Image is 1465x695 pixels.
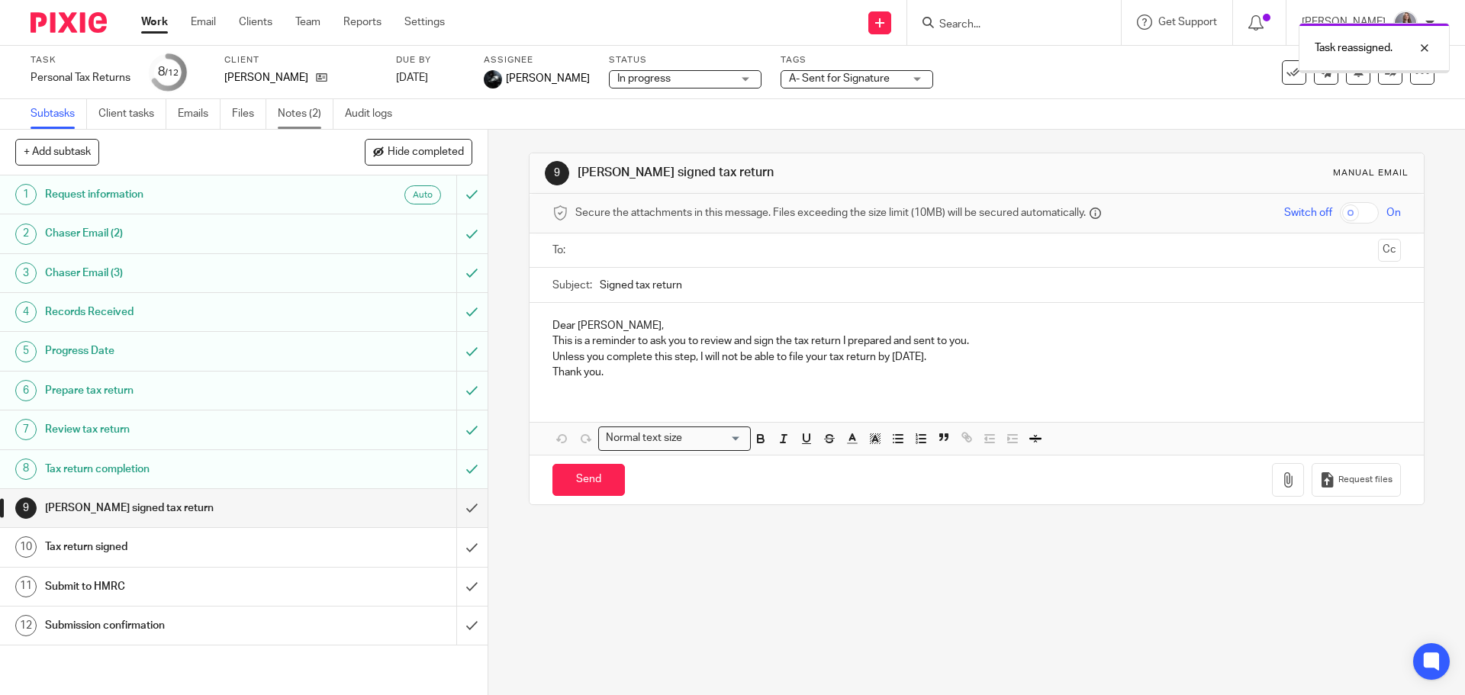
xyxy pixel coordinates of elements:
a: Settings [404,14,445,30]
a: Notes (2) [278,99,333,129]
div: 8 [15,459,37,480]
h1: Progress Date [45,339,309,362]
a: Audit logs [345,99,404,129]
h1: Submission confirmation [45,614,309,637]
h1: Request information [45,183,309,206]
p: [PERSON_NAME] [224,70,308,85]
h1: Tax return completion [45,458,309,481]
span: Request files [1338,474,1393,486]
div: 6 [15,380,37,401]
div: Search for option [598,426,751,450]
a: Client tasks [98,99,166,129]
span: [PERSON_NAME] [506,71,590,86]
h1: Records Received [45,301,309,323]
div: 2 [15,224,37,245]
span: Hide completed [388,146,464,159]
label: Due by [396,54,465,66]
button: Request files [1312,463,1400,497]
p: Thank you. [552,365,1400,380]
button: Cc [1378,239,1401,262]
div: 1 [15,184,37,205]
label: Status [609,54,761,66]
a: Files [232,99,266,129]
label: To: [552,243,569,258]
a: Reports [343,14,382,30]
span: [DATE] [396,72,428,83]
a: Email [191,14,216,30]
button: Hide completed [365,139,472,165]
span: On [1386,205,1401,220]
div: 9 [545,161,569,185]
div: 7 [15,419,37,440]
input: Send [552,464,625,497]
h1: Review tax return [45,418,309,441]
span: Secure the attachments in this message. Files exceeding the size limit (10MB) will be secured aut... [575,205,1086,220]
small: /12 [165,69,179,77]
label: Client [224,54,377,66]
span: Normal text size [602,430,685,446]
button: + Add subtask [15,139,99,165]
p: Task reassigned. [1315,40,1393,56]
div: 8 [158,63,179,81]
img: Amanda-scaled.jpg [1393,11,1418,35]
a: Work [141,14,168,30]
p: This is a reminder to ask you to review and sign the tax return I prepared and sent to you. [552,333,1400,349]
p: Dear [PERSON_NAME], [552,318,1400,333]
div: 12 [15,615,37,636]
div: 5 [15,341,37,362]
span: In progress [617,73,671,84]
div: Auto [404,185,441,204]
label: Subject: [552,278,592,293]
div: 4 [15,301,37,323]
div: 11 [15,576,37,597]
div: 3 [15,262,37,284]
input: Search for option [687,430,742,446]
a: Clients [239,14,272,30]
a: Emails [178,99,221,129]
div: Personal Tax Returns [31,70,130,85]
span: A- Sent for Signature [789,73,890,84]
a: Subtasks [31,99,87,129]
h1: [PERSON_NAME] signed tax return [578,165,1009,181]
label: Task [31,54,130,66]
img: Pixie [31,12,107,33]
h1: Chaser Email (3) [45,262,309,285]
div: Manual email [1333,167,1409,179]
h1: [PERSON_NAME] signed tax return [45,497,309,520]
img: 1000002122.jpg [484,70,502,88]
span: Switch off [1284,205,1332,220]
h1: Prepare tax return [45,379,309,402]
div: 10 [15,536,37,558]
div: 9 [15,497,37,519]
label: Assignee [484,54,590,66]
h1: Chaser Email (2) [45,222,309,245]
h1: Tax return signed [45,536,309,558]
h1: Submit to HMRC [45,575,309,598]
a: Team [295,14,320,30]
p: Unless you complete this step, I will not be able to file your tax return by [DATE]. [552,349,1400,365]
